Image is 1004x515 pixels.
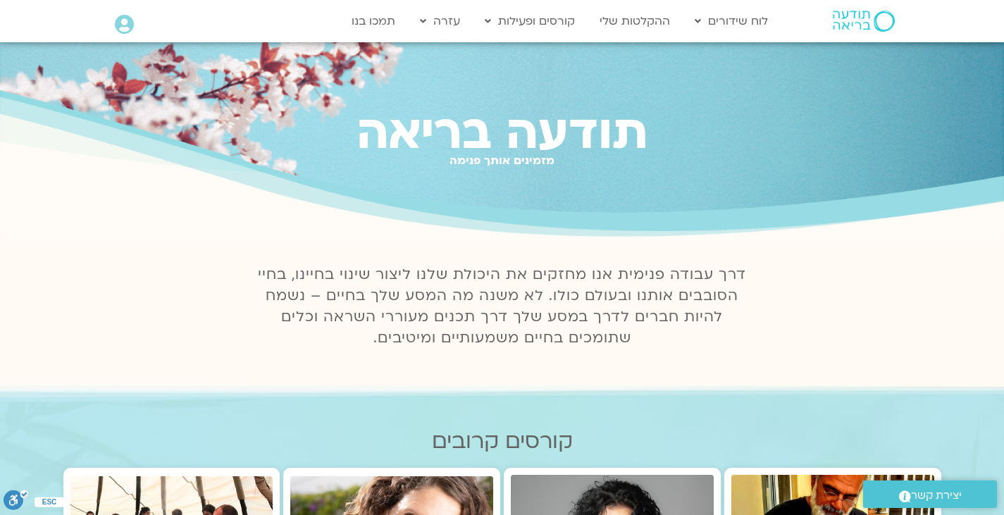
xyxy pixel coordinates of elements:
[688,8,775,35] a: לוח שידורים
[833,11,895,32] img: תודעה בריאה
[413,8,467,35] a: עזרה
[863,480,997,508] a: יצירת קשר
[593,8,677,35] a: ההקלטות שלי
[911,486,962,505] span: יצירת קשר
[250,264,755,349] p: דרך עבודה פנימית אנו מחזקים את היכולת שלנו ליצור שינוי בחיינו, בחיי הסובבים אותנו ובעולם כולו. לא...
[478,8,582,35] a: קורסים ופעילות
[345,8,402,35] a: תמכו בנו
[63,429,941,454] h2: קורסים קרובים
